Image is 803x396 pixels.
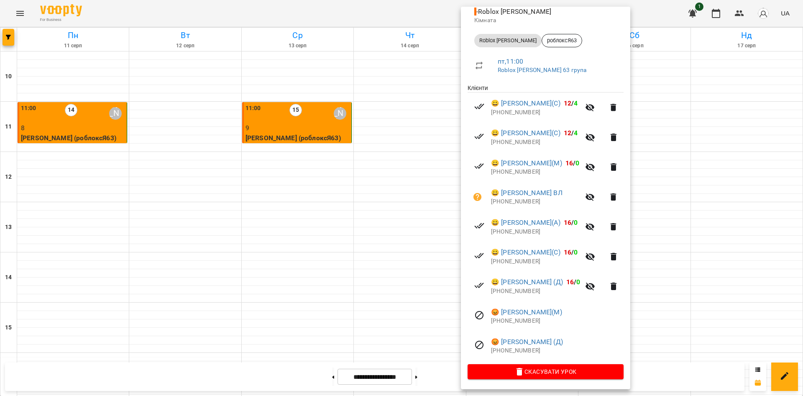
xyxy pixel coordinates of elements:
[491,247,560,257] a: 😀 [PERSON_NAME](С)
[564,99,571,107] span: 12
[564,219,578,226] b: /
[542,37,582,44] span: роблоксЯ63
[564,129,578,137] b: /
[491,257,580,266] p: [PHONE_NUMBER]
[491,128,560,138] a: 😀 [PERSON_NAME](С)
[566,278,574,286] span: 16
[474,367,617,377] span: Скасувати Урок
[574,99,578,107] span: 4
[491,108,580,117] p: [PHONE_NUMBER]
[491,307,562,317] a: 😡 [PERSON_NAME](М)
[474,221,484,231] svg: Візит сплачено
[574,248,578,256] span: 0
[498,67,586,73] a: Roblox [PERSON_NAME] 63 група
[565,159,573,167] span: 16
[474,8,553,15] span: - Roblox [PERSON_NAME]
[565,159,580,167] b: /
[574,129,578,137] span: 4
[491,218,560,228] a: 😀 [PERSON_NAME](А)
[491,277,563,287] a: 😀 [PERSON_NAME] (Д)
[491,228,580,236] p: [PHONE_NUMBER]
[468,187,488,207] button: Візит ще не сплачено. Додати оплату?
[474,251,484,261] svg: Візит сплачено
[564,248,571,256] span: 16
[491,287,580,296] p: [PHONE_NUMBER]
[491,337,563,347] a: 😡 [PERSON_NAME] (Д)
[474,310,484,320] svg: Візит скасовано
[474,101,484,111] svg: Візит сплачено
[474,340,484,350] svg: Візит скасовано
[491,198,580,206] p: [PHONE_NUMBER]
[468,364,624,379] button: Скасувати Урок
[498,57,523,65] a: пт , 11:00
[491,317,624,325] p: [PHONE_NUMBER]
[474,37,542,44] span: Roblox [PERSON_NAME]
[564,99,578,107] b: /
[491,138,580,147] p: [PHONE_NUMBER]
[575,159,579,167] span: 0
[491,98,560,108] a: 😀 [PERSON_NAME](С)
[491,168,580,176] p: [PHONE_NUMBER]
[564,248,578,256] b: /
[564,219,571,226] span: 16
[474,131,484,141] svg: Візит сплачено
[566,278,581,286] b: /
[474,16,617,25] p: Кімната
[576,278,580,286] span: 0
[564,129,571,137] span: 12
[468,84,624,364] ul: Клієнти
[474,161,484,171] svg: Візит сплачено
[491,347,624,355] p: [PHONE_NUMBER]
[491,158,562,168] a: 😀 [PERSON_NAME](М)
[491,188,563,198] a: 😀 [PERSON_NAME] ВЛ
[542,34,582,47] div: роблоксЯ63
[474,280,484,291] svg: Візит сплачено
[574,219,578,226] span: 0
